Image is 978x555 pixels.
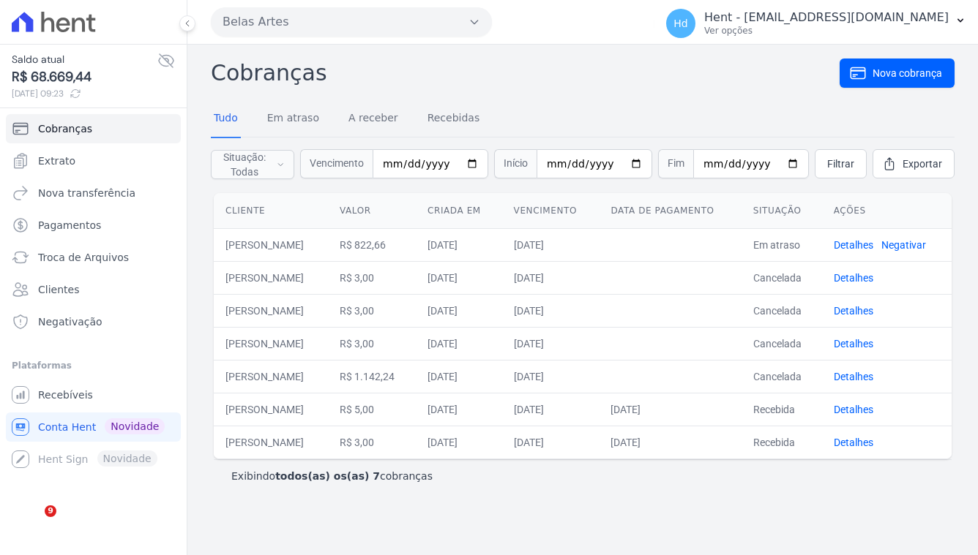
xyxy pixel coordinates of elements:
[827,156,854,171] span: Filtrar
[38,186,135,200] span: Nova transferência
[834,272,873,284] a: Detalhes
[6,211,181,240] a: Pagamentos
[328,193,416,229] th: Valor
[599,193,741,229] th: Data de pagamento
[881,239,926,251] a: Negativar
[328,228,416,261] td: R$ 822,66
[6,307,181,336] a: Negativação
[416,393,502,426] td: [DATE]
[214,193,328,229] th: Cliente
[214,261,328,294] td: [PERSON_NAME]
[840,58,955,88] a: Nova cobrança
[416,360,502,393] td: [DATE]
[834,239,873,251] a: Detalhes
[6,178,181,208] a: Nova transferência
[658,149,693,178] span: Fim
[45,505,56,517] span: 9
[214,360,328,393] td: [PERSON_NAME]
[815,149,867,178] a: Filtrar
[211,150,294,179] button: Situação: Todas
[38,121,92,136] span: Cobranças
[328,393,416,426] td: R$ 5,00
[328,261,416,294] td: R$ 3,00
[416,294,502,327] td: [DATE]
[264,100,322,138] a: Em atraso
[834,305,873,317] a: Detalhes
[742,327,822,360] td: Cancelada
[12,67,157,87] span: R$ 68.669,44
[38,314,102,329] span: Negativação
[38,388,93,402] span: Recebíveis
[38,420,96,434] span: Conta Hent
[742,360,822,393] td: Cancelada
[742,228,822,261] td: Em atraso
[214,327,328,360] td: [PERSON_NAME]
[742,426,822,458] td: Recebida
[654,3,978,44] button: Hd Hent - [EMAIL_ADDRESS][DOMAIN_NAME] Ver opções
[834,371,873,382] a: Detalhes
[502,228,600,261] td: [DATE]
[105,418,165,434] span: Novidade
[704,10,949,25] p: Hent - [EMAIL_ADDRESS][DOMAIN_NAME]
[211,7,492,37] button: Belas Artes
[834,437,873,448] a: Detalhes
[502,193,600,229] th: Vencimento
[300,149,373,178] span: Vencimento
[211,100,241,138] a: Tudo
[599,393,741,426] td: [DATE]
[416,228,502,261] td: [DATE]
[834,404,873,415] a: Detalhes
[38,154,75,168] span: Extrato
[12,114,175,474] nav: Sidebar
[214,228,328,261] td: [PERSON_NAME]
[502,426,600,458] td: [DATE]
[328,426,416,458] td: R$ 3,00
[502,261,600,294] td: [DATE]
[742,261,822,294] td: Cancelada
[214,393,328,426] td: [PERSON_NAME]
[742,393,822,426] td: Recebida
[328,360,416,393] td: R$ 1.142,24
[742,193,822,229] th: Situação
[425,100,483,138] a: Recebidas
[502,294,600,327] td: [DATE]
[416,426,502,458] td: [DATE]
[38,282,79,297] span: Clientes
[494,149,537,178] span: Início
[704,25,949,37] p: Ver opções
[742,294,822,327] td: Cancelada
[346,100,401,138] a: A receber
[416,261,502,294] td: [DATE]
[6,146,181,175] a: Extrato
[416,327,502,360] td: [DATE]
[275,470,380,482] b: todos(as) os(as) 7
[328,327,416,360] td: R$ 3,00
[214,426,328,458] td: [PERSON_NAME]
[220,150,268,179] span: Situação: Todas
[502,327,600,360] td: [DATE]
[834,338,873,350] a: Detalhes
[6,243,181,272] a: Troca de Arquivos
[873,66,942,80] span: Nova cobrança
[903,156,942,171] span: Exportar
[6,275,181,304] a: Clientes
[673,18,687,29] span: Hd
[231,469,433,483] p: Exibindo cobranças
[12,357,175,374] div: Plataformas
[328,294,416,327] td: R$ 3,00
[6,114,181,143] a: Cobranças
[38,218,101,233] span: Pagamentos
[873,149,955,178] a: Exportar
[12,87,157,100] span: [DATE] 09:23
[12,52,157,67] span: Saldo atual
[502,360,600,393] td: [DATE]
[502,393,600,426] td: [DATE]
[211,56,840,89] h2: Cobranças
[416,193,502,229] th: Criada em
[599,426,741,458] td: [DATE]
[214,294,328,327] td: [PERSON_NAME]
[15,505,50,540] iframe: Intercom live chat
[822,193,952,229] th: Ações
[38,250,129,265] span: Troca de Arquivos
[6,412,181,442] a: Conta Hent Novidade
